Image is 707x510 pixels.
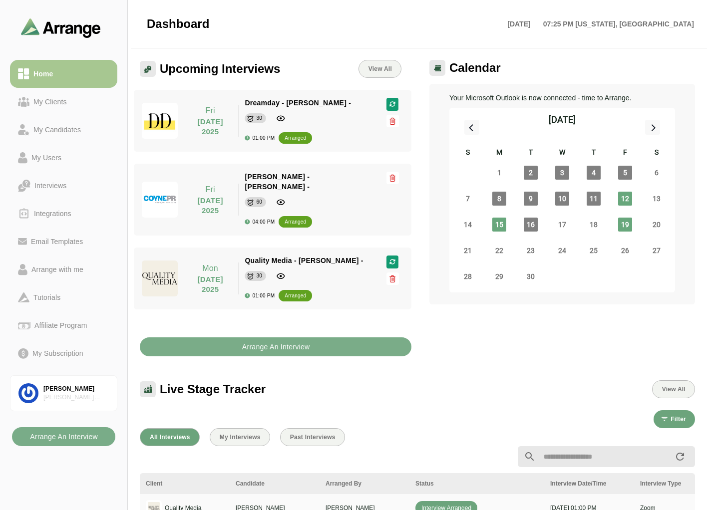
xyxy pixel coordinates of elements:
span: Wednesday, September 3, 2025 [555,166,569,180]
div: 30 [256,271,262,281]
span: Dashboard [147,16,209,31]
button: Arrange An Interview [12,427,115,446]
a: My Candidates [10,116,117,144]
a: My Subscription [10,339,117,367]
a: Integrations [10,200,117,228]
div: Affiliate Program [30,319,91,331]
button: View All [652,380,695,398]
div: arranged [285,217,306,227]
button: All Interviews [140,428,200,446]
div: My Candidates [29,124,85,136]
img: dreamdayla_logo.jpg [142,103,178,139]
p: Fri [188,105,233,117]
div: My Users [27,152,65,164]
span: Sunday, September 21, 2025 [461,244,475,257]
span: Monday, September 15, 2025 [492,218,506,232]
span: Thursday, September 4, 2025 [587,166,601,180]
img: arrangeai-name-small-logo.4d2b8aee.svg [21,18,101,37]
div: Arranged By [326,479,403,488]
span: Calendar [449,60,501,75]
button: My Interviews [210,428,270,446]
button: Arrange An Interview [140,337,411,356]
span: Saturday, September 20, 2025 [650,218,664,232]
div: [PERSON_NAME] Associates [43,393,109,402]
div: Home [29,68,57,80]
span: Saturday, September 6, 2025 [650,166,664,180]
div: My Clients [29,96,71,108]
a: [PERSON_NAME][PERSON_NAME] Associates [10,375,117,411]
p: Your Microsoft Outlook is now connected - time to Arrange. [449,92,675,104]
b: Arrange An Interview [242,337,310,356]
a: Interviews [10,172,117,200]
span: Monday, September 1, 2025 [492,166,506,180]
span: Friday, September 26, 2025 [618,244,632,257]
span: [PERSON_NAME] - [PERSON_NAME] - [245,173,310,191]
div: W [547,147,578,160]
span: Wednesday, September 10, 2025 [555,192,569,206]
span: Thursday, September 11, 2025 [587,192,601,206]
span: Friday, September 12, 2025 [618,192,632,206]
a: Home [10,60,117,88]
span: My Interviews [219,434,261,441]
span: Quality Media - [PERSON_NAME] - [245,256,363,264]
div: 01:00 PM [245,293,275,298]
div: S [641,147,672,160]
div: 60 [256,197,262,207]
p: [DATE] 2025 [188,196,233,216]
span: Wednesday, September 24, 2025 [555,244,569,257]
span: Filter [670,416,686,423]
div: 04:00 PM [245,219,275,225]
div: F [609,147,641,160]
a: My Clients [10,88,117,116]
a: View All [358,60,401,78]
a: Email Templates [10,228,117,255]
span: Tuesday, September 16, 2025 [524,218,538,232]
span: Monday, September 29, 2025 [492,269,506,283]
span: Saturday, September 27, 2025 [650,244,664,257]
span: Upcoming Interviews [160,61,280,76]
span: Tuesday, September 23, 2025 [524,244,538,257]
span: Monday, September 8, 2025 [492,192,506,206]
span: Tuesday, September 30, 2025 [524,269,538,283]
button: Filter [654,410,695,428]
div: Candidate [236,479,314,488]
span: Past Interviews [290,434,336,441]
span: Tuesday, September 2, 2025 [524,166,538,180]
a: Arrange with me [10,255,117,283]
span: Dreamday - [PERSON_NAME] - [245,99,351,107]
p: [DATE] 2025 [188,117,233,137]
div: T [578,147,609,160]
div: [DATE] [549,113,576,127]
div: M [484,147,515,160]
span: All Interviews [149,434,190,441]
div: [PERSON_NAME] [43,385,109,393]
div: Status [415,479,538,488]
span: Sunday, September 14, 2025 [461,218,475,232]
p: Fri [188,184,233,196]
span: Tuesday, September 9, 2025 [524,192,538,206]
span: Wednesday, September 17, 2025 [555,218,569,232]
i: appended action [674,451,686,463]
div: Arrange with me [27,263,87,275]
div: arranged [285,291,306,301]
span: Thursday, September 18, 2025 [587,218,601,232]
span: Live Stage Tracker [160,382,266,397]
div: S [452,147,484,160]
span: Friday, September 5, 2025 [618,166,632,180]
span: View All [368,65,392,72]
span: Monday, September 22, 2025 [492,244,506,257]
img: coyne.png [142,182,178,218]
p: [DATE] [507,18,537,30]
div: Client [146,479,224,488]
span: View All [662,386,686,393]
p: [DATE] 2025 [188,274,233,294]
span: Friday, September 19, 2025 [618,218,632,232]
span: Sunday, September 7, 2025 [461,192,475,206]
div: My Subscription [28,347,87,359]
div: Interviews [30,180,70,192]
a: Tutorials [10,283,117,311]
span: Thursday, September 25, 2025 [587,244,601,257]
div: arranged [285,133,306,143]
span: Saturday, September 13, 2025 [650,192,664,206]
div: 01:00 PM [245,135,275,141]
